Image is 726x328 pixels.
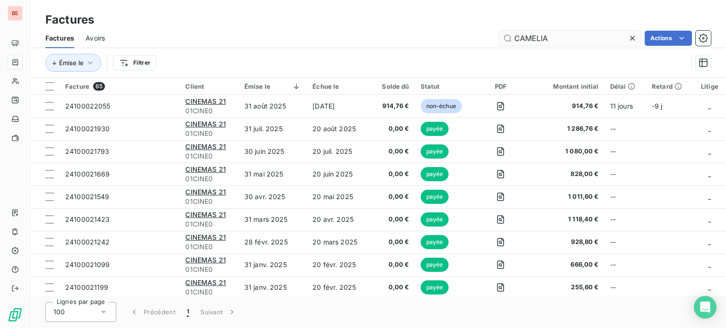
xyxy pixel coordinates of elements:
td: 31 janv. 2025 [239,253,307,276]
span: 1 [187,307,189,317]
span: 24100021793 [65,147,110,155]
span: 01CINE0 [185,106,233,116]
button: Filtrer [113,55,156,70]
span: 0,00 € [377,260,409,269]
td: 20 août 2025 [307,118,371,140]
span: 255,60 € [533,283,599,292]
span: CINEMAS 21 [185,120,226,128]
span: 24100021199 [65,283,109,291]
td: -- [605,185,646,208]
td: -- [605,253,646,276]
h3: Factures [45,11,94,28]
button: Précédent [124,302,181,322]
span: payée [421,122,449,136]
span: 01CINE0 [185,174,233,184]
td: -- [605,163,646,185]
span: CINEMAS 21 [185,256,226,264]
div: Statut [421,83,469,90]
td: 20 mars 2025 [307,231,371,253]
span: 24100022055 [65,102,111,110]
span: payée [421,190,449,204]
span: CINEMAS 21 [185,188,226,196]
span: 0,00 € [377,147,409,156]
td: 31 mai 2025 [239,163,307,185]
div: Client [185,83,233,90]
td: -- [605,276,646,299]
span: 01CINE0 [185,151,233,161]
span: CINEMAS 21 [185,278,226,286]
td: 20 juil. 2025 [307,140,371,163]
span: 0,00 € [377,124,409,134]
span: _ [708,147,711,155]
span: Émise le [59,59,84,67]
td: 20 avr. 2025 [307,208,371,231]
td: 20 févr. 2025 [307,276,371,299]
span: Factures [45,34,74,43]
span: 828,00 € [533,169,599,179]
span: payée [421,280,449,294]
span: 0,00 € [377,283,409,292]
span: 01CINE0 [185,242,233,252]
span: payée [421,167,449,181]
button: Suivant [195,302,242,322]
td: 31 juil. 2025 [239,118,307,140]
span: 65 [93,82,105,91]
div: Délai [610,83,640,90]
span: 24100021242 [65,238,110,246]
td: -- [605,231,646,253]
span: _ [708,125,711,133]
span: _ [708,170,711,178]
div: Échue le [312,83,365,90]
span: payée [421,235,449,249]
span: 0,00 € [377,215,409,224]
span: 01CINE0 [185,197,233,206]
span: 0,00 € [377,237,409,247]
td: 11 jours [605,95,646,118]
td: 30 juin 2025 [239,140,307,163]
span: 1 286,76 € [533,124,599,134]
span: CINEMAS 21 [185,210,226,219]
span: 1 080,00 € [533,147,599,156]
span: 24100021423 [65,215,110,223]
td: -- [605,118,646,140]
img: Logo LeanPay [8,307,23,322]
div: Émise le [244,83,301,90]
span: _ [708,238,711,246]
td: 20 juin 2025 [307,163,371,185]
span: -9 j [652,102,663,110]
td: 20 févr. 2025 [307,253,371,276]
span: 1 118,40 € [533,215,599,224]
span: _ [708,193,711,201]
div: BE [8,6,23,21]
span: Avoirs [86,34,105,43]
span: CINEMAS 21 [185,233,226,241]
span: CINEMAS 21 [185,165,226,173]
span: 01CINE0 [185,265,233,274]
span: 01CINE0 [185,129,233,138]
span: payée [421,258,449,272]
span: non-échue [421,99,462,113]
td: 20 mai 2025 [307,185,371,208]
td: 31 janv. 2025 [239,276,307,299]
span: 0,00 € [377,169,409,179]
span: 01CINE0 [185,287,233,297]
div: Retard [652,83,688,90]
div: Litige [699,83,720,90]
span: _ [708,261,711,269]
span: _ [708,215,711,223]
span: 01CINE0 [185,219,233,229]
span: _ [708,283,711,291]
span: CINEMAS 21 [185,143,226,151]
span: 928,80 € [533,237,599,247]
span: _ [708,102,711,110]
span: 1 011,60 € [533,192,599,202]
button: Émise le [45,54,101,72]
button: Actions [645,31,692,46]
td: -- [605,140,646,163]
input: Rechercher [499,31,641,46]
div: PDF [480,83,521,90]
span: Facture [65,83,89,90]
span: payée [421,212,449,227]
span: 24100021930 [65,125,110,133]
div: Solde dû [377,83,409,90]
